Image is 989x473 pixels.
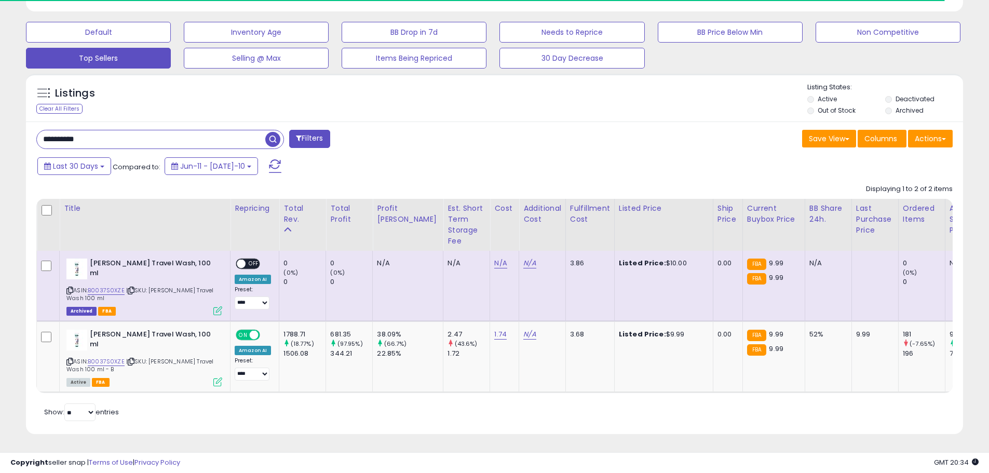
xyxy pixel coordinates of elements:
div: Ordered Items [903,203,941,225]
b: [PERSON_NAME] Travel Wash, 100 ml [90,259,216,280]
div: N/A [950,259,984,268]
div: ASIN: [66,330,222,385]
div: Avg Selling Price [950,203,987,236]
div: $9.99 [619,330,705,339]
span: Columns [864,133,897,144]
b: [PERSON_NAME] Travel Wash, 100 ml [90,330,216,352]
a: N/A [494,258,507,268]
small: FBA [747,273,766,285]
div: 0 [283,277,326,287]
div: Est. Short Term Storage Fee [448,203,485,247]
div: Current Buybox Price [747,203,801,225]
button: Columns [858,130,906,147]
button: 30 Day Decrease [499,48,644,69]
label: Archived [896,106,924,115]
div: 196 [903,349,945,358]
div: Preset: [235,286,271,309]
strong: Copyright [10,457,48,467]
small: (18.77%) [291,340,314,348]
span: | SKU: [PERSON_NAME] Travel Wash 100 ml - B [66,357,214,373]
span: Listings that have been deleted from Seller Central [66,307,97,316]
div: Additional Cost [523,203,561,225]
span: Jun-11 - [DATE]-10 [180,161,245,171]
span: FBA [98,307,116,316]
div: 1506.08 [283,349,326,358]
h5: Listings [55,86,95,101]
span: 9.99 [769,258,783,268]
span: OFF [246,260,262,268]
div: 1788.71 [283,330,326,339]
div: 38.09% [377,330,443,339]
span: 9.99 [769,329,783,339]
a: B0037S0XZE [88,357,125,366]
button: Last 30 Days [37,157,111,175]
div: 0 [330,259,372,268]
div: 3.68 [570,330,606,339]
img: 31uX+E4ZVmL._SL40_.jpg [66,259,87,279]
div: 681.35 [330,330,372,339]
a: Privacy Policy [134,457,180,467]
button: BB Drop in 7d [342,22,486,43]
small: FBA [747,344,766,356]
span: 2025-08-11 20:34 GMT [934,457,979,467]
button: Actions [908,130,953,147]
div: 0 [283,259,326,268]
button: Filters [289,130,330,148]
div: seller snap | | [10,458,180,468]
small: (0%) [330,268,345,277]
div: Preset: [235,357,271,381]
button: Items Being Repriced [342,48,486,69]
b: Listed Price: [619,258,666,268]
div: 0.00 [717,330,735,339]
div: Ship Price [717,203,738,225]
span: | SKU: [PERSON_NAME] Travel Wash 100 ml [66,286,214,302]
div: 22.85% [377,349,443,358]
small: (0%) [903,268,917,277]
div: N/A [377,259,435,268]
span: Last 30 Days [53,161,98,171]
button: Selling @ Max [184,48,329,69]
span: ON [237,331,250,340]
button: Needs to Reprice [499,22,644,43]
small: (66.7%) [384,340,407,348]
small: FBA [747,259,766,270]
span: FBA [92,378,110,387]
button: BB Price Below Min [658,22,803,43]
div: Cost [494,203,514,214]
div: Clear All Filters [36,104,83,114]
p: Listing States: [807,83,963,92]
div: Displaying 1 to 2 of 2 items [866,184,953,194]
a: B0037S0XZE [88,286,125,295]
button: Top Sellers [26,48,171,69]
div: 344.21 [330,349,372,358]
span: OFF [259,331,275,340]
div: 0 [903,277,945,287]
a: Terms of Use [89,457,133,467]
div: Last Purchase Price [856,203,894,236]
button: Save View [802,130,856,147]
div: 2.47 [448,330,490,339]
a: N/A [523,329,536,340]
div: Repricing [235,203,275,214]
div: BB Share 24h. [809,203,847,225]
span: 9.99 [769,273,783,282]
div: Profit [PERSON_NAME] [377,203,439,225]
div: N/A [448,259,482,268]
div: Listed Price [619,203,709,214]
div: 0 [903,259,945,268]
div: ASIN: [66,259,222,314]
a: 1.74 [494,329,507,340]
div: Amazon AI [235,275,271,284]
div: 181 [903,330,945,339]
div: Total Rev. [283,203,321,225]
small: (0%) [283,268,298,277]
label: Deactivated [896,94,934,103]
div: 0.00 [717,259,735,268]
div: Total Profit [330,203,368,225]
div: 3.86 [570,259,606,268]
div: 9.99 [856,330,890,339]
b: Listed Price: [619,329,666,339]
img: 31uX+E4ZVmL._SL40_.jpg [66,330,87,350]
button: Default [26,22,171,43]
button: Inventory Age [184,22,329,43]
